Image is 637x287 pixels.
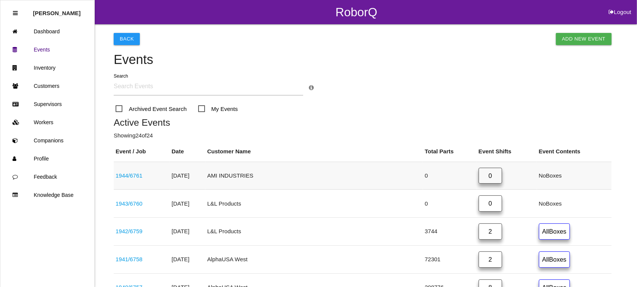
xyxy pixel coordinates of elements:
[423,162,477,190] td: 0
[170,142,205,162] th: Date
[0,77,94,95] a: Customers
[0,150,94,168] a: Profile
[116,228,142,234] a: 1942/6759
[170,190,205,218] td: [DATE]
[423,218,477,246] td: 3744
[116,256,142,262] a: 1941/6758
[170,245,205,273] td: [DATE]
[0,95,94,113] a: Supervisors
[479,251,502,268] a: 2
[114,53,612,67] h4: Events
[114,73,128,80] label: Search
[0,59,94,77] a: Inventory
[116,255,168,264] div: S1873
[205,245,423,273] td: AlphaUSA West
[537,162,612,190] td: No Boxes
[0,22,94,41] a: Dashboard
[205,162,423,190] td: AMI INDUSTRIES
[114,117,612,128] h5: Active Events
[205,142,423,162] th: Customer Name
[423,190,477,218] td: 0
[205,190,423,218] td: L&L Products
[0,131,94,150] a: Companions
[114,131,612,140] p: Showing 24 of 24
[423,142,477,162] th: Total Parts
[477,142,537,162] th: Event Shifts
[114,78,303,95] input: Search Events
[537,190,612,218] td: No Boxes
[114,33,140,45] button: Back
[0,186,94,204] a: Knowledge Base
[423,245,477,273] td: 72301
[479,223,502,240] a: 2
[0,168,94,186] a: Feedback
[556,33,612,45] a: Add New Event
[116,104,187,114] span: Archived Event Search
[114,142,170,162] th: Event / Job
[116,200,142,207] a: 1943/6760
[479,195,502,212] a: 0
[539,251,570,268] a: AllBoxes
[170,218,205,246] td: [DATE]
[116,172,142,179] a: 1944/6761
[539,223,570,240] a: AllBoxes
[170,162,205,190] td: [DATE]
[116,172,168,180] div: 21018663
[33,4,81,16] p: Rosie Blandino
[0,41,94,59] a: Events
[116,227,168,236] div: 68232622AC-B
[205,218,423,246] td: L&L Products
[479,168,502,184] a: 0
[0,113,94,131] a: Workers
[13,4,18,22] div: Close
[116,200,168,208] div: 68545120AD/121AD (537369 537371)
[198,104,238,114] span: My Events
[537,142,612,162] th: Event Contents
[309,84,314,91] a: Search Info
